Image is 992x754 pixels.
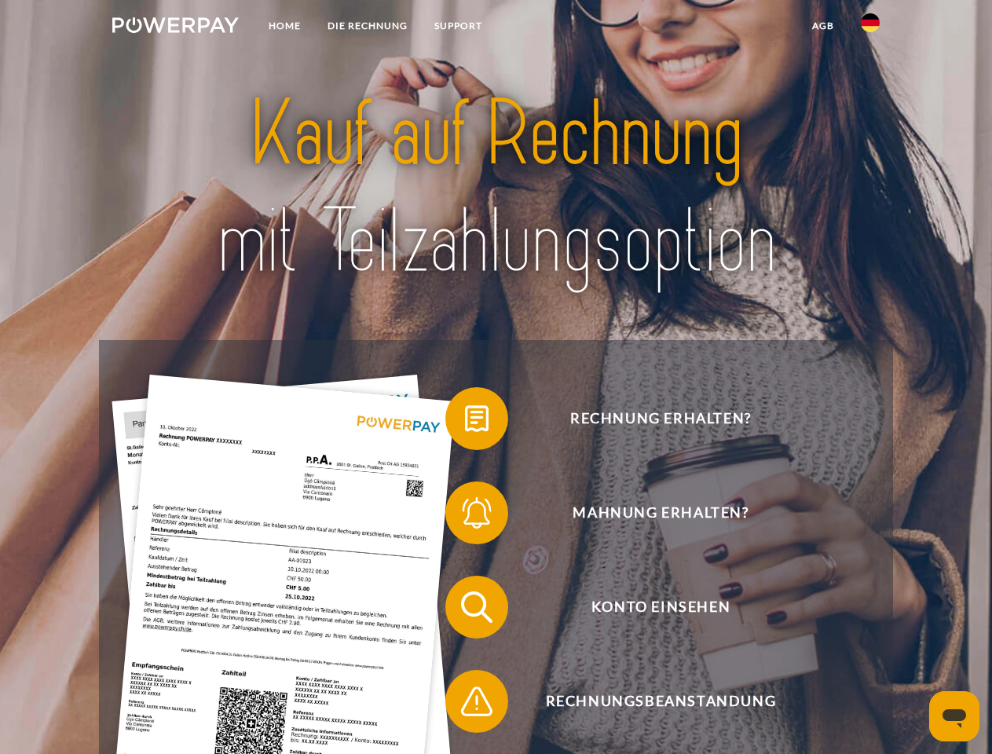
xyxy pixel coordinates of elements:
button: Mahnung erhalten? [445,481,854,544]
button: Konto einsehen [445,576,854,639]
img: qb_warning.svg [457,682,496,721]
span: Rechnungsbeanstandung [468,670,853,733]
button: Rechnungsbeanstandung [445,670,854,733]
span: Rechnung erhalten? [468,387,853,450]
img: qb_bill.svg [457,399,496,438]
img: de [861,13,880,32]
iframe: Schaltfläche zum Öffnen des Messaging-Fensters [929,691,979,741]
a: SUPPORT [421,12,496,40]
a: Home [255,12,314,40]
a: DIE RECHNUNG [314,12,421,40]
img: qb_bell.svg [457,493,496,533]
img: title-powerpay_de.svg [150,75,842,301]
button: Rechnung erhalten? [445,387,854,450]
img: qb_search.svg [457,587,496,627]
a: agb [799,12,847,40]
span: Konto einsehen [468,576,853,639]
span: Mahnung erhalten? [468,481,853,544]
img: logo-powerpay-white.svg [112,17,239,33]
